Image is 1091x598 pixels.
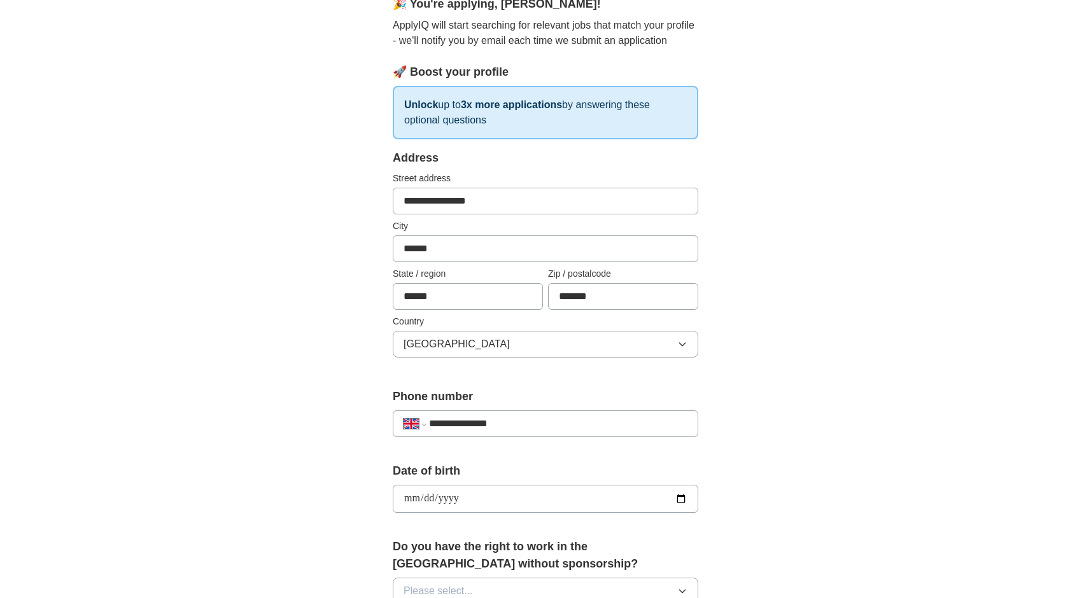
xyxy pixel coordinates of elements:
strong: Unlock [404,99,438,110]
label: Phone number [393,388,698,405]
label: Street address [393,172,698,185]
p: up to by answering these optional questions [393,86,698,139]
span: [GEOGRAPHIC_DATA] [404,337,510,352]
div: 🚀 Boost your profile [393,64,698,81]
strong: 3x more applications [461,99,562,110]
label: Country [393,315,698,328]
div: Address [393,149,698,167]
label: Zip / postalcode [548,267,698,281]
label: State / region [393,267,543,281]
label: City [393,219,698,233]
label: Date of birth [393,462,698,480]
p: ApplyIQ will start searching for relevant jobs that match your profile - we'll notify you by emai... [393,18,698,48]
label: Do you have the right to work in the [GEOGRAPHIC_DATA] without sponsorship? [393,538,698,573]
button: [GEOGRAPHIC_DATA] [393,331,698,358]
